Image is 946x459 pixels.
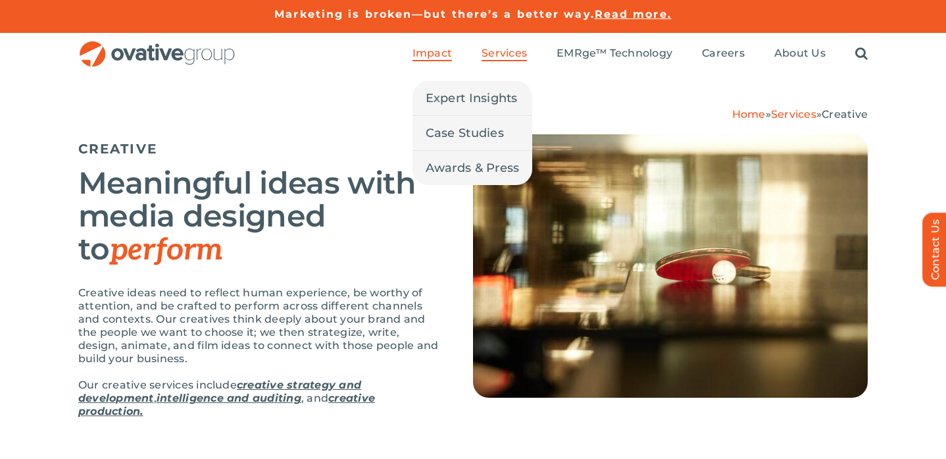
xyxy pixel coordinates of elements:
[482,47,527,60] span: Services
[78,40,236,52] a: OG_Full_horizontal_RGB
[412,116,533,150] a: Case Studies
[732,108,766,121] a: Home
[78,379,440,418] p: Our creative services include , , and
[771,108,816,121] a: Services
[412,151,533,185] a: Awards & Press
[412,47,452,61] a: Impact
[774,47,826,60] span: About Us
[412,81,533,115] a: Expert Insights
[78,141,440,157] h5: CREATIVE
[78,392,375,418] a: creative production.
[157,392,301,404] a: intelligence and auditing
[78,167,440,267] h2: Meaningful ideas with media designed to
[412,47,452,60] span: Impact
[78,379,361,404] a: creative strategy and development
[426,89,518,107] span: Expert Insights
[855,47,868,61] a: Search
[732,108,868,121] span: » »
[110,232,223,269] em: perform
[595,8,672,20] a: Read more.
[774,47,826,61] a: About Us
[78,286,440,365] p: Creative ideas need to reflect human experience, be worthy of attention, and be crafted to perfor...
[822,108,868,121] span: Creative
[426,124,504,142] span: Case Studies
[412,33,868,75] nav: Menu
[702,47,745,60] span: Careers
[702,47,745,61] a: Careers
[557,47,672,60] span: EMRge™ Technology
[274,8,595,20] a: Marketing is broken—but there’s a better way.
[482,47,527,61] a: Services
[426,159,520,177] span: Awards & Press
[473,134,868,398] img: Creative – Hero
[557,47,672,61] a: EMRge™ Technology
